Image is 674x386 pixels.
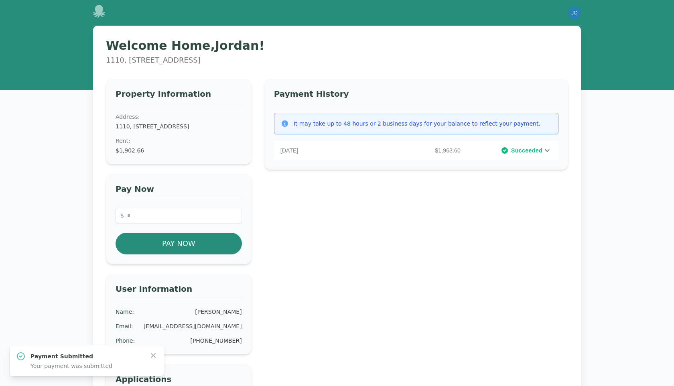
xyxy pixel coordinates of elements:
[116,146,242,154] dd: $1,902.66
[116,322,133,330] div: Email :
[116,122,242,130] dd: 1110, [STREET_ADDRESS]
[116,308,134,316] div: Name :
[280,146,372,154] p: [DATE]
[116,88,242,103] h3: Property Information
[106,39,568,53] h1: Welcome Home, Jordan !
[274,88,558,103] h3: Payment History
[116,233,242,254] button: Pay Now
[294,120,540,128] div: It may take up to 48 hours or 2 business days for your balance to reflect your payment.
[190,337,242,345] div: [PHONE_NUMBER]
[116,137,242,145] dt: Rent :
[116,183,242,198] h3: Pay Now
[372,146,464,154] p: $1,963.60
[116,283,242,298] h3: User Information
[274,141,558,160] div: [DATE]$1,963.60Succeeded
[511,146,542,154] span: Succeeded
[144,322,242,330] div: [EMAIL_ADDRESS][DOMAIN_NAME]
[116,113,242,121] dt: Address:
[195,308,242,316] div: [PERSON_NAME]
[30,352,143,360] p: Payment Submitted
[116,337,135,345] div: Phone :
[30,362,143,370] p: Your payment was submitted
[106,55,568,66] p: 1110, [STREET_ADDRESS]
